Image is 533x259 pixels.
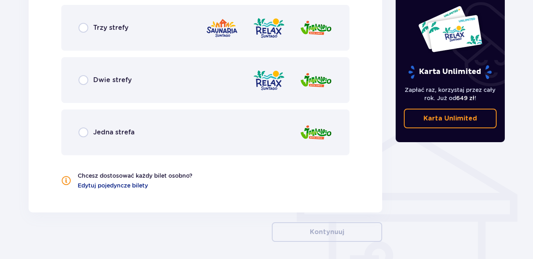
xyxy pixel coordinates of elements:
[300,121,332,144] img: Jamango
[423,114,477,123] p: Karta Unlimited
[78,181,148,190] a: Edytuj pojedyncze bilety
[300,69,332,92] img: Jamango
[408,65,493,79] p: Karta Unlimited
[404,86,497,102] p: Zapłać raz, korzystaj przez cały rok. Już od !
[310,228,344,237] p: Kontynuuj
[418,5,483,53] img: Dwie karty całoroczne do Suntago z napisem 'UNLIMITED RELAX', na białym tle z tropikalnymi liśćmi...
[93,23,128,32] span: Trzy strefy
[253,16,285,40] img: Relax
[253,69,285,92] img: Relax
[93,128,134,137] span: Jedna strefa
[404,109,497,128] a: Karta Unlimited
[272,222,382,242] button: Kontynuuj
[206,16,238,40] img: Saunaria
[78,172,193,180] p: Chcesz dostosować każdy bilet osobno?
[300,16,332,40] img: Jamango
[93,76,132,85] span: Dwie strefy
[456,95,475,101] span: 649 zł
